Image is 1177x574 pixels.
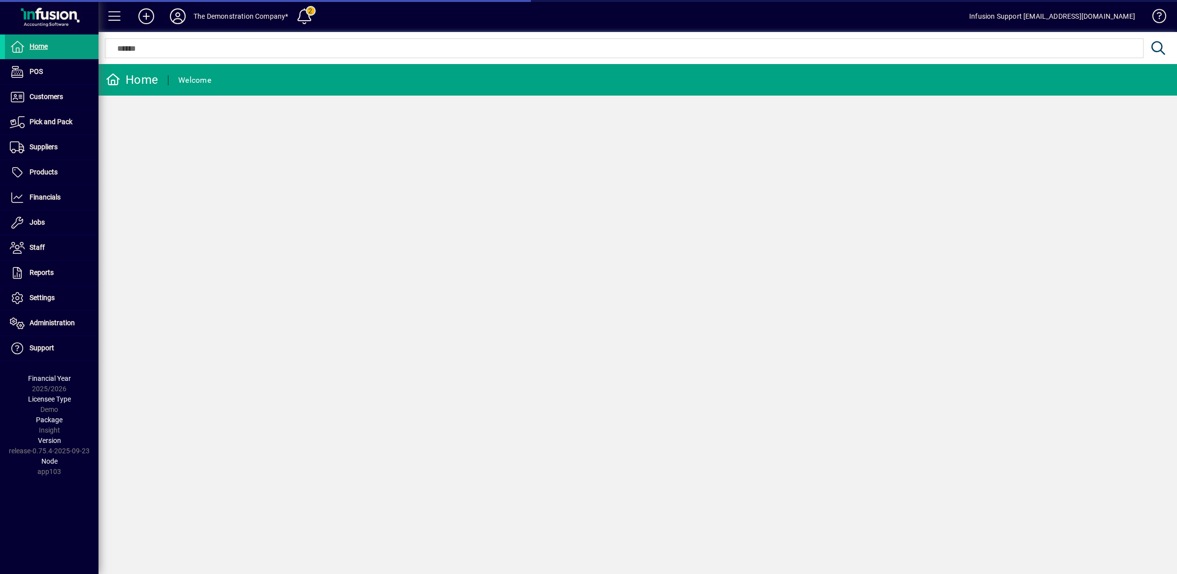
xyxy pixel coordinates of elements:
[5,236,98,260] a: Staff
[131,7,162,25] button: Add
[5,261,98,285] a: Reports
[162,7,194,25] button: Profile
[194,8,289,24] div: The Demonstration Company*
[30,42,48,50] span: Home
[1145,2,1165,34] a: Knowledge Base
[5,160,98,185] a: Products
[5,336,98,361] a: Support
[30,243,45,251] span: Staff
[5,286,98,310] a: Settings
[30,319,75,327] span: Administration
[28,395,71,403] span: Licensee Type
[5,85,98,109] a: Customers
[5,110,98,135] a: Pick and Pack
[28,374,71,382] span: Financial Year
[30,193,61,201] span: Financials
[969,8,1135,24] div: Infusion Support [EMAIL_ADDRESS][DOMAIN_NAME]
[30,269,54,276] span: Reports
[30,143,58,151] span: Suppliers
[30,218,45,226] span: Jobs
[30,168,58,176] span: Products
[5,210,98,235] a: Jobs
[30,118,72,126] span: Pick and Pack
[30,93,63,101] span: Customers
[5,311,98,336] a: Administration
[38,437,61,444] span: Version
[106,72,158,88] div: Home
[41,457,58,465] span: Node
[178,72,211,88] div: Welcome
[30,344,54,352] span: Support
[5,135,98,160] a: Suppliers
[30,68,43,75] span: POS
[30,294,55,302] span: Settings
[5,60,98,84] a: POS
[5,185,98,210] a: Financials
[36,416,63,424] span: Package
